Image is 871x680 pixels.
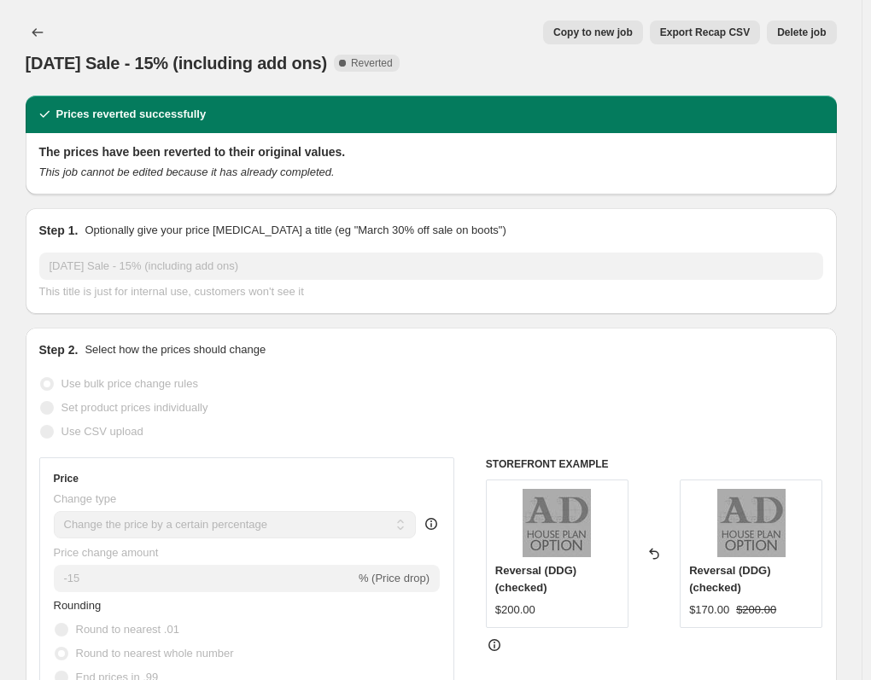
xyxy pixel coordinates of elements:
[76,647,234,660] span: Round to nearest whole number
[495,564,576,594] span: Reversal (DDG) (checked)
[486,457,823,471] h6: STOREFRONT EXAMPLE
[543,20,643,44] button: Copy to new job
[76,623,179,636] span: Round to nearest .01
[61,377,198,390] span: Use bulk price change rules
[85,341,266,358] p: Select how the prices should change
[61,401,208,414] span: Set product prices individually
[54,546,159,559] span: Price change amount
[39,341,79,358] h2: Step 2.
[85,222,506,239] p: Optionally give your price [MEDICAL_DATA] a title (eg "March 30% off sale on boots")
[359,572,430,584] span: % (Price drop)
[777,26,826,39] span: Delete job
[39,253,823,280] input: 30% off holiday sale
[717,489,786,557] img: ADI-default-image-2_ee263e93-b3cd-4fd8-8402-7bb11f95ad3d_80x.jpg
[767,20,836,44] button: Delete job
[26,54,327,73] span: [DATE] Sale - 15% (including add ons)
[54,492,117,505] span: Change type
[39,166,335,178] i: This job cannot be edited because it has already completed.
[689,602,729,619] div: $170.00
[495,602,535,619] div: $200.00
[61,425,143,438] span: Use CSV upload
[351,56,393,70] span: Reverted
[54,565,355,592] input: -15
[54,472,79,485] h3: Price
[553,26,633,39] span: Copy to new job
[650,20,760,44] button: Export Recap CSV
[39,143,823,160] h2: The prices have been reverted to their original values.
[689,564,770,594] span: Reversal (DDG) (checked)
[39,285,304,298] span: This title is just for internal use, customers won't see it
[523,489,591,557] img: ADI-default-image-2_ee263e93-b3cd-4fd8-8402-7bb11f95ad3d_80x.jpg
[660,26,750,39] span: Export Recap CSV
[39,222,79,239] h2: Step 1.
[56,106,207,123] h2: Prices reverted successfully
[423,515,440,532] div: help
[736,602,776,619] strike: $200.00
[26,20,50,44] button: Price change jobs
[54,599,102,612] span: Rounding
